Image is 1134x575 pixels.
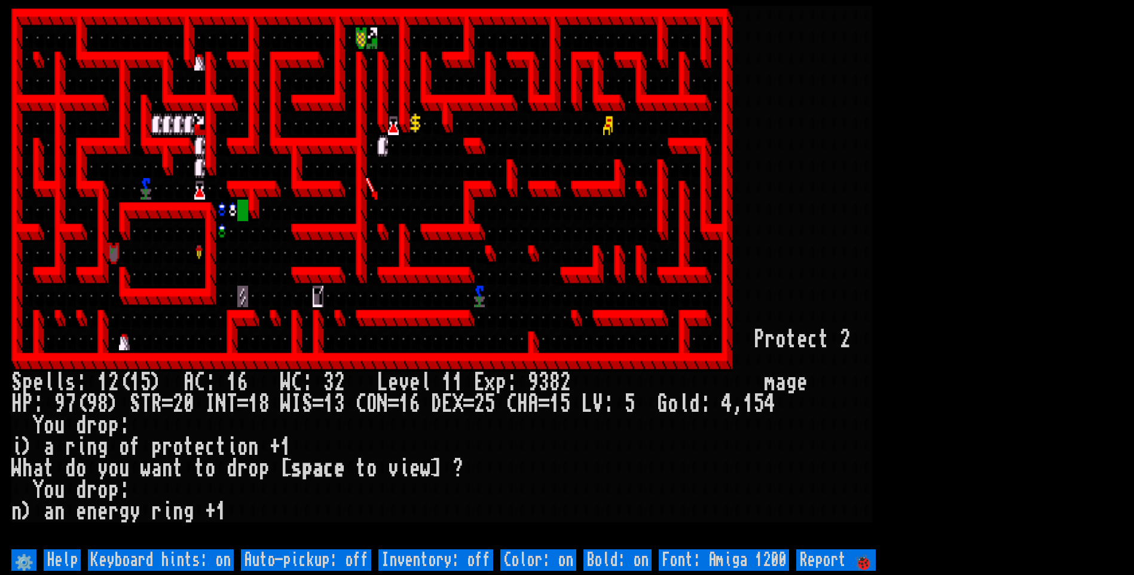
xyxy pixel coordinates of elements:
div: e [797,372,808,393]
div: H [517,393,528,415]
div: : [506,372,517,393]
input: Auto-pickup: off [241,549,371,571]
div: t [818,329,829,350]
div: n [248,436,259,458]
div: u [54,415,65,436]
div: 1 [442,372,453,393]
div: : [700,393,711,415]
div: o [44,479,54,501]
div: e [409,372,420,393]
div: o [173,436,184,458]
div: 9 [54,393,65,415]
div: n [11,501,22,522]
div: r [162,436,173,458]
div: v [399,372,409,393]
div: R [151,393,162,415]
div: 8 [549,372,560,393]
input: Bold: on [583,549,652,571]
div: n [87,501,97,522]
div: n [162,458,173,479]
div: I [205,393,216,415]
div: h [22,458,33,479]
div: v [388,458,399,479]
div: o [775,329,786,350]
div: 5 [625,393,635,415]
div: p [259,458,270,479]
div: c [205,436,216,458]
div: e [388,372,399,393]
div: C [506,393,517,415]
div: e [76,501,87,522]
div: 3 [539,372,549,393]
div: 1 [453,372,463,393]
div: i [162,501,173,522]
div: = [237,393,248,415]
div: G [657,393,668,415]
div: 2 [474,393,485,415]
div: 9 [87,393,97,415]
div: e [409,458,420,479]
div: t [44,458,54,479]
div: p [151,436,162,458]
div: t [356,458,366,479]
div: 1 [743,393,754,415]
div: 1 [399,393,409,415]
div: r [151,501,162,522]
div: 7 [65,393,76,415]
input: Report 🐞 [796,549,876,571]
div: 3 [323,372,334,393]
div: o [668,393,678,415]
div: t [786,329,797,350]
div: e [797,329,808,350]
div: t [184,436,194,458]
div: a [44,501,54,522]
div: = [313,393,323,415]
div: + [270,436,280,458]
div: t [216,436,227,458]
div: 6 [409,393,420,415]
div: 3 [334,393,345,415]
div: L [582,393,592,415]
div: 5 [560,393,571,415]
div: E [442,393,453,415]
div: S [302,393,313,415]
div: p [108,415,119,436]
div: 6 [237,372,248,393]
div: X [453,393,463,415]
div: n [173,501,184,522]
div: l [420,372,431,393]
div: 4 [722,393,732,415]
div: g [119,501,130,522]
div: y [97,458,108,479]
div: e [334,458,345,479]
input: Keyboard hints: on [88,549,234,571]
div: : [603,393,614,415]
div: 1 [130,372,140,393]
div: N [377,393,388,415]
input: ⚙️ [11,549,36,571]
div: : [302,372,313,393]
div: 2 [560,372,571,393]
div: C [194,372,205,393]
div: I [291,393,302,415]
div: n [87,436,97,458]
input: Color: on [500,549,576,571]
div: a [44,436,54,458]
div: 2 [334,372,345,393]
div: a [33,458,44,479]
div: Y [33,479,44,501]
div: 2 [108,372,119,393]
div: n [54,501,65,522]
div: = [388,393,399,415]
div: 4 [765,393,775,415]
div: N [216,393,227,415]
div: 9 [528,372,539,393]
div: ) [22,436,33,458]
div: r [87,415,97,436]
div: s [291,458,302,479]
div: : [119,415,130,436]
div: : [119,479,130,501]
div: d [76,415,87,436]
div: u [54,479,65,501]
div: 1 [227,372,237,393]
